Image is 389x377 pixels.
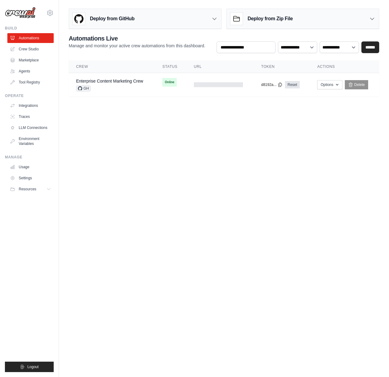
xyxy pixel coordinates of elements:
button: d8192a... [261,82,283,87]
a: Delete [345,80,368,89]
a: Automations [7,33,54,43]
h2: Automations Live [69,34,205,43]
a: Crew Studio [7,44,54,54]
img: GitHub Logo [73,13,85,25]
a: Enterprise Content Marketing Crew [76,79,143,84]
a: Integrations [7,101,54,111]
span: GH [76,85,91,91]
button: Resources [7,184,54,194]
th: Status [155,60,187,73]
th: Crew [69,60,155,73]
button: Options [317,80,342,89]
span: Online [162,78,177,87]
span: Resources [19,187,36,192]
a: Reset [285,81,299,88]
span: Logout [27,364,39,369]
a: LLM Connections [7,123,54,133]
th: Actions [310,60,379,73]
iframe: Chat Widget [358,348,389,377]
h3: Deploy from Zip File [248,15,293,22]
th: Token [254,60,310,73]
button: Logout [5,362,54,372]
div: Operate [5,93,54,98]
div: Manage [5,155,54,160]
h3: Deploy from GitHub [90,15,134,22]
a: Agents [7,66,54,76]
a: Traces [7,112,54,122]
a: Marketplace [7,55,54,65]
a: Tool Registry [7,77,54,87]
th: URL [187,60,254,73]
a: Environment Variables [7,134,54,149]
div: Build [5,26,54,31]
a: Usage [7,162,54,172]
a: Settings [7,173,54,183]
p: Manage and monitor your active crew automations from this dashboard. [69,43,205,49]
img: Logo [5,7,36,19]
